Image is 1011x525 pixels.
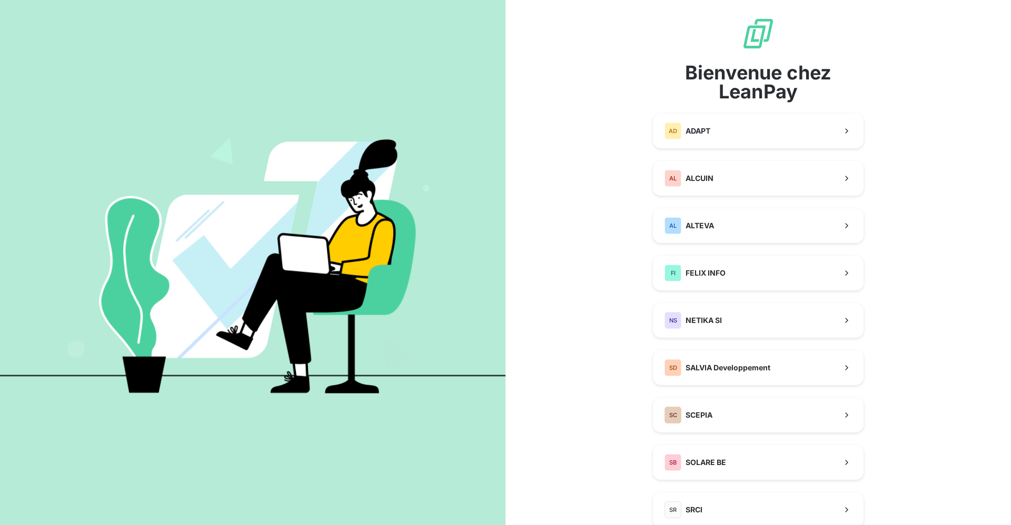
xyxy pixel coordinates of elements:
[653,256,864,290] button: FIFELIX INFO
[665,359,681,376] div: SD
[686,315,722,326] span: NETIKA SI
[653,208,864,243] button: ALALTEVA
[653,350,864,385] button: SDSALVIA Developpement
[665,265,681,281] div: FI
[653,63,864,101] span: Bienvenue chez LeanPay
[665,217,681,234] div: AL
[665,312,681,329] div: NS
[653,445,864,480] button: SBSOLARE BE
[686,457,726,468] span: SOLARE BE
[665,170,681,187] div: AL
[665,501,681,518] div: SR
[741,17,775,51] img: logo sigle
[665,454,681,471] div: SB
[686,362,770,373] span: SALVIA Developpement
[665,123,681,139] div: AD
[653,398,864,432] button: SCSCEPIA
[665,407,681,423] div: SC
[686,220,714,231] span: ALTEVA
[653,114,864,148] button: ADADAPT
[686,173,713,184] span: ALCUIN
[686,504,702,515] span: SRCI
[653,161,864,196] button: ALALCUIN
[686,268,726,278] span: FELIX INFO
[686,410,712,420] span: SCEPIA
[653,303,864,338] button: NSNETIKA SI
[686,126,710,136] span: ADAPT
